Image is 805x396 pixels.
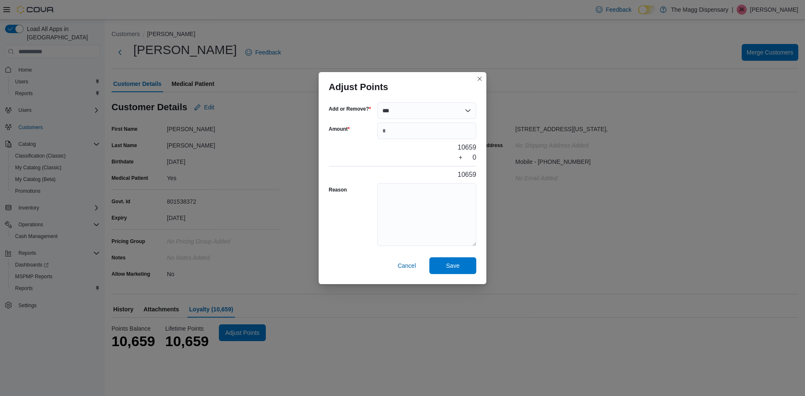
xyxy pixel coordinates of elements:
div: 10659 [458,142,477,153]
div: + [459,153,462,163]
button: Cancel [394,257,419,274]
h3: Adjust Points [329,82,388,92]
span: Cancel [397,261,416,270]
label: Add or Remove? [329,106,371,112]
button: Closes this modal window [475,74,485,84]
div: 0 [473,153,476,163]
label: Reason [329,186,347,193]
div: 10659 [458,170,477,180]
button: Save [429,257,476,274]
span: Save [446,261,460,270]
label: Amount [329,126,350,132]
